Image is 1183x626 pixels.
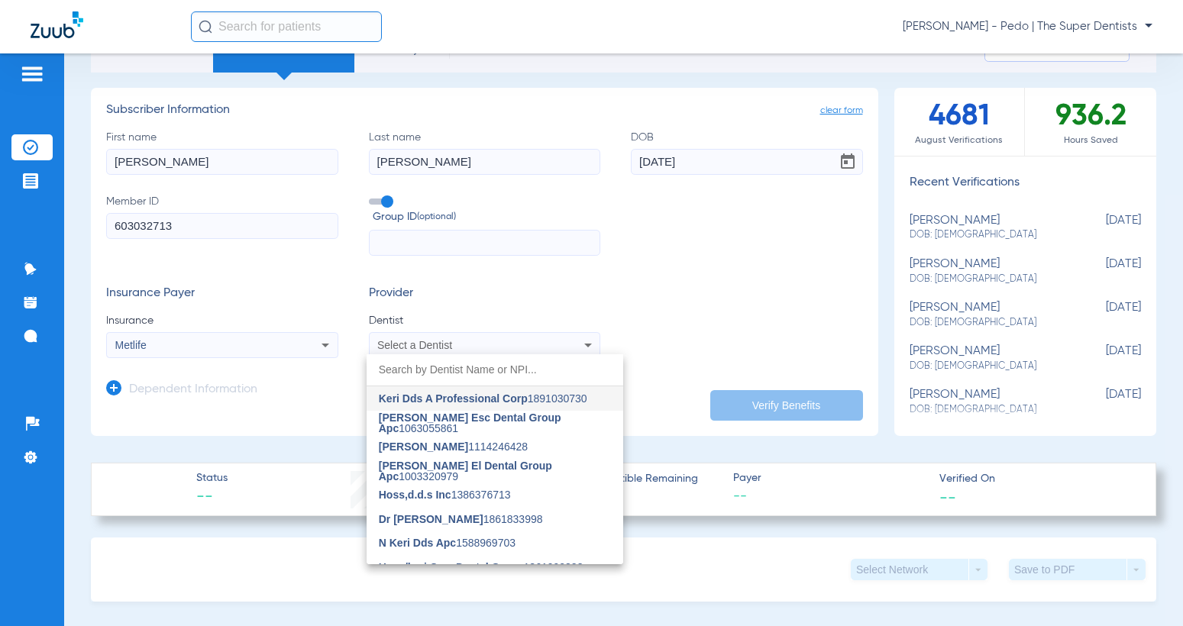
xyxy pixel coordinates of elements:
iframe: Chat Widget [1107,553,1183,626]
span: [PERSON_NAME] El Dental Group Apc [379,460,552,482]
span: 1114246428 [379,441,528,452]
span: Keri Dds A Professional Corp [379,392,528,405]
span: N Keri Dds Apc [379,537,456,549]
span: 1891030730 [379,393,587,404]
span: Hoss,d.d.s Inc [379,489,451,501]
span: 1588969703 [379,537,516,548]
span: Hoss/keri Cmv Dental Group [379,561,524,573]
span: 1861992323 [379,562,583,573]
span: 1063055861 [379,412,611,434]
span: 1003320979 [379,460,611,482]
span: 1386376713 [379,489,511,500]
span: Dr [PERSON_NAME] [379,513,483,525]
span: 1861833998 [379,514,543,524]
span: [PERSON_NAME] [379,440,468,453]
span: [PERSON_NAME] Esc Dental Group Apc [379,411,561,434]
input: dropdown search [367,354,623,386]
